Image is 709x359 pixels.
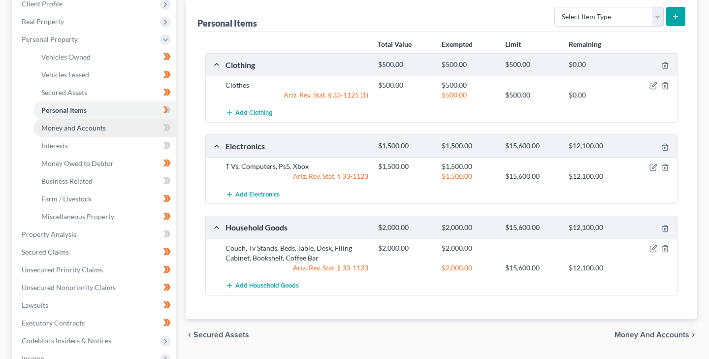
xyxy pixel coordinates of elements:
[41,212,114,221] span: Miscellaneous Property
[226,104,273,122] button: Add Clothing
[500,141,564,151] div: $15,600.00
[235,282,299,290] span: Add Household Goods
[14,243,176,261] a: Secured Claims
[221,60,373,70] div: Clothing
[226,185,280,203] button: Add Electronics
[33,137,176,155] a: Interests
[437,162,500,171] div: $1,500.00
[221,263,373,273] div: Ariz. Rev. Stat. § 33-1123
[33,48,176,66] a: Vehicles Owned
[226,277,299,295] button: Add Household Goods
[22,35,78,43] span: Personal Property
[41,53,91,61] span: Vehicles Owned
[14,296,176,314] a: Lawsuits
[614,331,689,339] span: Money and Accounts
[614,331,697,339] button: Money and Accounts chevron_right
[564,60,627,69] div: $0.00
[221,162,373,171] div: T Vs, Computers, Ps5, Xbox
[193,331,249,339] span: Secured Assets
[22,319,85,327] span: Executory Contracts
[442,40,473,48] strong: Exempted
[235,191,280,198] span: Add Electronics
[221,243,373,263] div: Couch, Tv Stands, Beds, Table, Desk, Filing Cabinet, Bookshelf, Coffee Bar
[373,162,437,171] div: $1,500.00
[14,314,176,332] a: Executory Contracts
[221,171,373,181] div: Ariz. Rev. Stat. § 33-1123
[569,40,601,48] strong: Remaining
[33,66,176,84] a: Vehicles Leased
[14,279,176,296] a: Unsecured Nonpriority Claims
[41,88,87,97] span: Secured Assets
[33,172,176,190] a: Business Related
[197,17,257,29] div: Personal Items
[22,230,76,238] span: Property Analysis
[22,301,48,309] span: Lawsuits
[373,223,437,232] div: $2,000.00
[41,106,87,114] span: Personal Items
[41,177,93,185] span: Business Related
[221,141,373,151] div: Electronics
[221,80,373,90] div: Clothes
[373,141,437,151] div: $1,500.00
[14,261,176,279] a: Unsecured Priority Claims
[33,155,176,172] a: Money Owed to Debtor
[41,195,92,203] span: Farm / Livestock
[33,208,176,226] a: Miscellaneous Property
[437,60,500,69] div: $500.00
[373,243,437,253] div: $2,000.00
[186,331,193,339] i: chevron_left
[437,171,500,181] div: $1,500.00
[41,159,114,167] span: Money Owed to Debtor
[235,109,273,117] span: Add Clothing
[437,90,500,100] div: $500.00
[373,60,437,69] div: $500.00
[564,223,627,232] div: $12,100.00
[437,223,500,232] div: $2,000.00
[564,263,627,273] div: $12,100.00
[14,226,176,243] a: Property Analysis
[41,141,68,150] span: Interests
[437,243,500,253] div: $2,000.00
[33,84,176,101] a: Secured Assets
[221,222,373,232] div: Household Goods
[500,60,564,69] div: $500.00
[41,70,89,79] span: Vehicles Leased
[33,119,176,137] a: Money and Accounts
[221,90,373,100] div: Ariz. Rev. Stat. § 33-1125 (1)
[500,223,564,232] div: $15,600.00
[564,171,627,181] div: $12,100.00
[505,40,521,48] strong: Limit
[500,263,564,273] div: $15,600.00
[41,124,106,132] span: Money and Accounts
[22,248,69,256] span: Secured Claims
[437,80,500,90] div: $500.00
[500,90,564,100] div: $500.00
[373,80,437,90] div: $500.00
[564,90,627,100] div: $0.00
[689,331,697,339] i: chevron_right
[437,263,500,273] div: $2,000.00
[22,17,64,26] span: Real Property
[378,40,412,48] strong: Total Value
[564,141,627,151] div: $12,100.00
[33,190,176,208] a: Farm / Livestock
[22,336,111,345] span: Codebtors Insiders & Notices
[22,283,116,292] span: Unsecured Nonpriority Claims
[437,141,500,151] div: $1,500.00
[22,265,103,274] span: Unsecured Priority Claims
[186,331,249,339] button: chevron_left Secured Assets
[500,171,564,181] div: $15,600.00
[33,101,176,119] a: Personal Items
